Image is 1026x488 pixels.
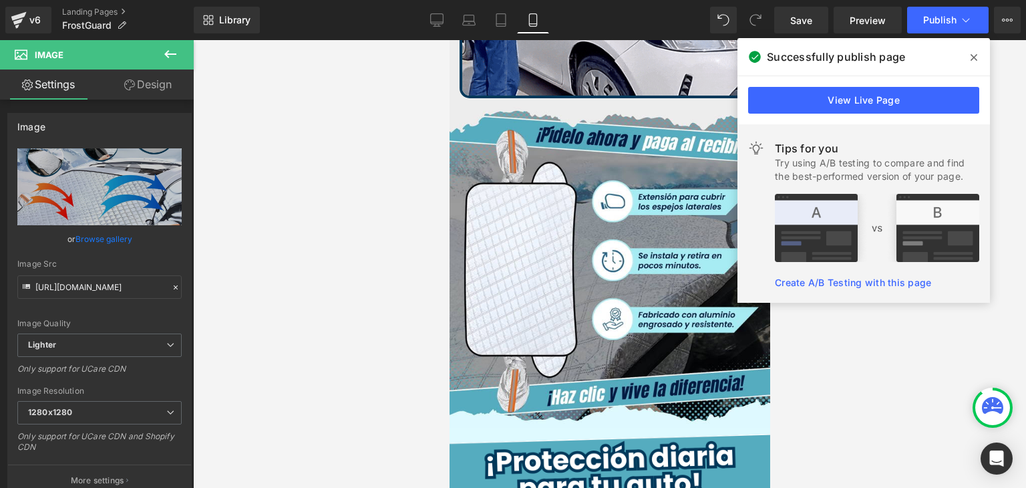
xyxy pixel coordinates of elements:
a: Create A/B Testing with this page [775,277,931,288]
div: Tips for you [775,140,979,156]
button: Redo [742,7,769,33]
span: Image [35,49,63,60]
a: Browse gallery [75,227,132,251]
span: Preview [850,13,886,27]
a: Landing Pages [62,7,194,17]
a: View Live Page [748,87,979,114]
span: Library [219,14,250,26]
input: Link [17,275,182,299]
div: or [17,232,182,246]
span: Save [790,13,812,27]
div: Image Quality [17,319,182,328]
a: Tablet [485,7,517,33]
div: Only support for UCare CDN and Shopify CDN [17,431,182,461]
a: Laptop [453,7,485,33]
a: Mobile [517,7,549,33]
a: Desktop [421,7,453,33]
div: Try using A/B testing to compare and find the best-performed version of your page. [775,156,979,183]
div: Image Resolution [17,386,182,396]
div: Image [17,114,45,132]
b: Lighter [28,340,56,350]
div: Image Src [17,259,182,269]
button: Publish [907,7,989,33]
button: More [994,7,1021,33]
div: v6 [27,11,43,29]
b: 1280x1280 [28,407,72,417]
span: Publish [923,15,957,25]
div: Only support for UCare CDN [17,364,182,383]
a: New Library [194,7,260,33]
img: light.svg [748,140,764,156]
div: Open Intercom Messenger [981,443,1013,475]
img: tip.png [775,194,979,262]
a: v6 [5,7,51,33]
a: Preview [834,7,902,33]
button: Undo [710,7,737,33]
span: Successfully publish page [767,49,905,65]
p: More settings [71,475,124,487]
span: FrostGuard [62,20,112,31]
a: Design [100,70,196,100]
